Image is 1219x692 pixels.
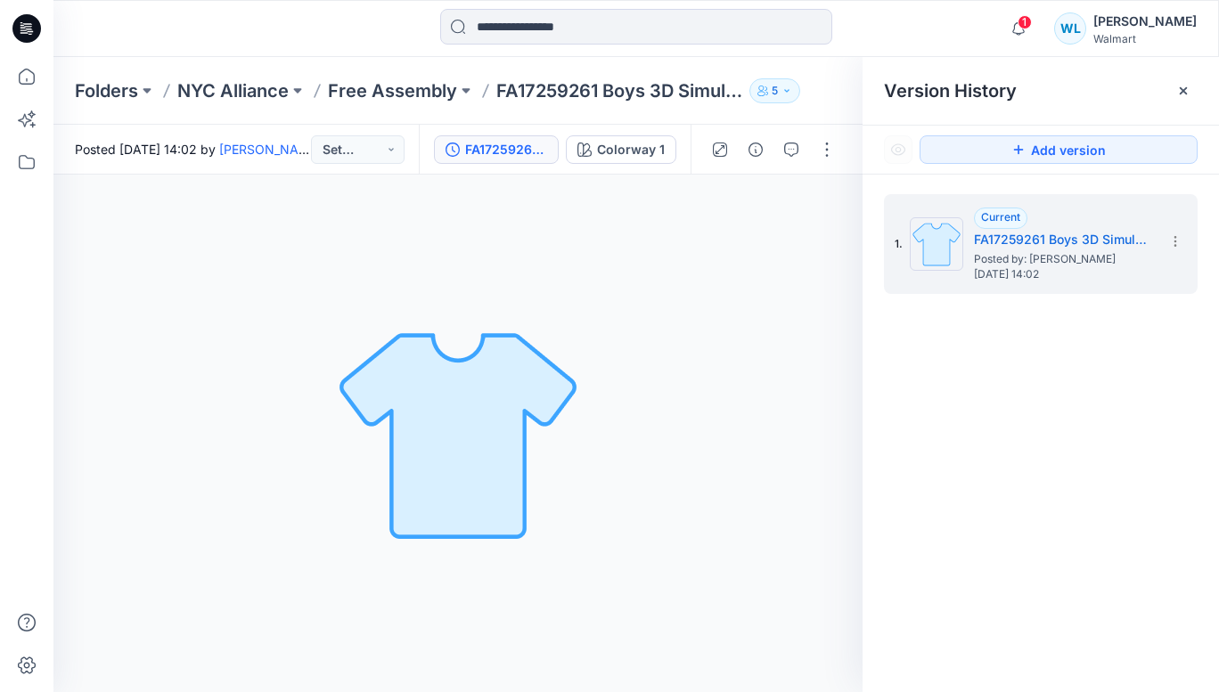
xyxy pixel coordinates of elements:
[75,140,311,159] span: Posted [DATE] 14:02 by
[465,140,547,159] div: FA17259261 Boys 3D Simulation
[974,268,1152,281] span: [DATE] 14:02
[597,140,665,159] div: Colorway 1
[333,309,583,558] img: No Outline
[920,135,1198,164] button: Add version
[434,135,559,164] button: FA17259261 Boys 3D Simulation
[884,135,912,164] button: Show Hidden Versions
[974,250,1152,268] span: Posted by: Lindsey Yan
[981,210,1020,224] span: Current
[219,142,322,157] a: [PERSON_NAME]
[75,78,138,103] a: Folders
[974,229,1152,250] h5: FA17259261 Boys 3D Simulation
[566,135,676,164] button: Colorway 1
[910,217,963,271] img: FA17259261 Boys 3D Simulation
[1176,84,1190,98] button: Close
[1018,15,1032,29] span: 1
[749,78,800,103] button: 5
[895,236,903,252] span: 1.
[177,78,289,103] a: NYC Alliance
[328,78,457,103] a: Free Assembly
[741,135,770,164] button: Details
[772,81,778,101] p: 5
[1093,32,1197,45] div: Walmart
[1093,11,1197,32] div: [PERSON_NAME]
[884,80,1017,102] span: Version History
[1054,12,1086,45] div: WL
[496,78,742,103] p: FA17259261 Boys 3D Simulation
